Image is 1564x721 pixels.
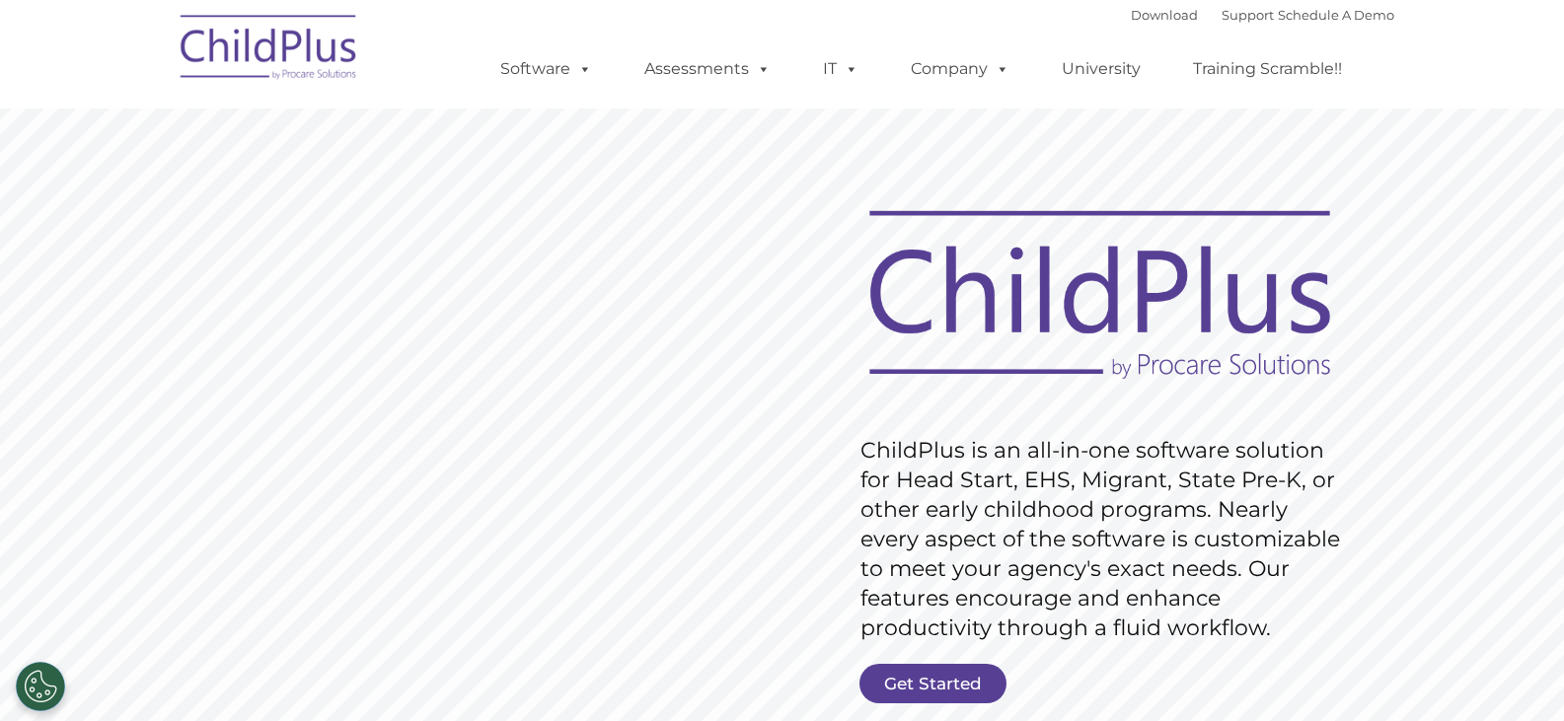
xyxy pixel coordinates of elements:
a: IT [803,49,878,89]
a: Company [891,49,1029,89]
a: Get Started [859,664,1006,703]
a: Download [1131,7,1198,23]
img: ChildPlus by Procare Solutions [171,1,368,100]
a: University [1042,49,1160,89]
a: Assessments [625,49,790,89]
a: Training Scramble!! [1173,49,1362,89]
button: Cookies Settings [16,662,65,711]
a: Schedule A Demo [1278,7,1394,23]
a: Support [1222,7,1274,23]
a: Software [481,49,612,89]
rs-layer: ChildPlus is an all-in-one software solution for Head Start, EHS, Migrant, State Pre-K, or other ... [860,436,1350,643]
font: | [1131,7,1394,23]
